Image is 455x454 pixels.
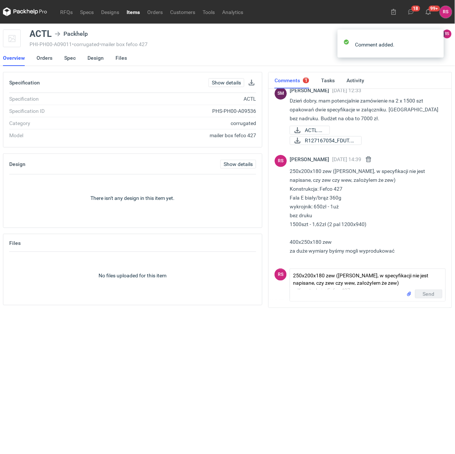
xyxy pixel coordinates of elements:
[305,136,355,145] span: R127167054_FDUT.pdf
[275,87,287,100] figcaption: SM
[9,95,108,103] div: Specification
[9,80,40,86] h2: Specification
[166,7,199,16] a: Customers
[290,87,332,93] span: [PERSON_NAME]
[91,194,175,202] p: There isn't any design in this item yet.
[9,161,25,167] h2: Design
[347,72,364,89] a: Activity
[290,167,440,255] p: 250x200x180 zew ([PERSON_NAME], w specyfikacji nie jest napisane, czy zew czy wew, założyłem że z...
[290,156,332,162] span: [PERSON_NAME]
[218,7,247,16] a: Analytics
[275,87,287,100] div: Sebastian Markut
[199,7,218,16] a: Tools
[9,240,21,246] h2: Files
[99,272,167,279] p: No files uploaded for this item
[64,50,76,66] a: Spec
[208,78,244,87] a: Show details
[144,7,166,16] a: Orders
[9,107,108,115] div: Specification ID
[332,87,361,93] span: [DATE] 12:33
[108,107,256,115] div: PHS-PH00-A09536
[440,6,452,18] button: RS
[247,78,256,87] button: Download specification
[72,41,99,47] span: • corrugated
[275,155,287,167] figcaption: RS
[76,7,97,16] a: Specs
[55,30,88,38] div: Packhelp
[423,6,434,18] button: 99+
[290,126,330,135] a: ACTL.pdf
[440,6,452,18] div: Rafał Stani
[423,291,435,297] span: Send
[37,50,52,66] a: Orders
[30,41,402,47] div: PHI-PH00-A09011
[97,7,123,16] a: Designs
[332,156,361,162] span: [DATE] 14:39
[3,7,47,16] svg: Packhelp Pro
[116,50,127,66] a: Files
[87,50,104,66] a: Design
[108,95,256,103] div: ACTL
[9,132,108,139] div: Model
[3,50,25,66] a: Overview
[9,119,108,127] div: Category
[305,126,324,134] span: ACTL.pdf
[415,290,442,298] button: Send
[220,160,256,169] a: Show details
[355,41,433,48] div: Comment added.
[275,155,287,167] div: Rafał Stani
[30,30,52,38] div: ACTL
[275,72,309,89] a: Comments1
[405,6,417,18] button: 18
[305,78,307,83] div: 1
[433,41,438,48] button: close
[99,41,148,47] span: • mailer box fefco 427
[56,7,76,16] a: RFQs
[290,136,362,145] a: R127167054_FDUT.pdf
[108,119,256,127] div: corrugated
[275,268,287,281] figcaption: RS
[108,132,256,139] div: mailer box fefco 427
[290,96,440,123] p: Dzień dobry, mam potencjalnie zamówienie na 2 x 1500 szt opakowań dwie specyfikacje w załączniku....
[123,7,144,16] a: Items
[321,72,335,89] a: Tasks
[275,268,287,281] div: Rafał Stani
